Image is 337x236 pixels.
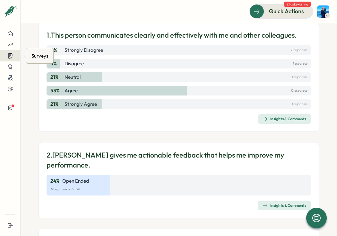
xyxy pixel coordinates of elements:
[263,116,306,122] div: Insights & Comments
[65,87,78,94] p: Agree
[47,30,297,40] p: 1. This person communicates clearly and effectively with me and other colleagues.
[292,60,307,67] p: 1 responses
[65,101,97,108] p: Strongly Agree
[50,186,307,193] p: 19 responses out of 78
[65,60,84,67] p: Disagree
[284,2,311,7] span: 2 tasks waiting
[50,74,63,81] p: 21 %
[50,101,63,108] p: 21 %
[50,177,60,185] p: 24 %
[30,51,49,61] div: Surveys
[50,60,63,67] p: 5 %
[50,47,63,54] p: 0 %
[291,101,307,108] p: 4 responses
[65,47,103,54] p: Strongly Disagree
[291,47,307,54] p: 0 responses
[65,74,81,81] p: Neutral
[269,7,304,15] span: Quick Actions
[258,201,311,210] button: Insights & Comments
[290,87,307,94] p: 10 responses
[47,150,311,170] p: 2. [PERSON_NAME] gives me actionable feedback that helps me improve my performance.
[249,4,313,18] button: Quick Actions
[317,5,329,18] img: Henry Innis
[258,114,311,124] button: Insights & Comments
[62,177,89,185] p: Open Ended
[50,87,63,94] p: 53 %
[263,203,306,208] div: Insights & Comments
[291,74,307,81] p: 4 responses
